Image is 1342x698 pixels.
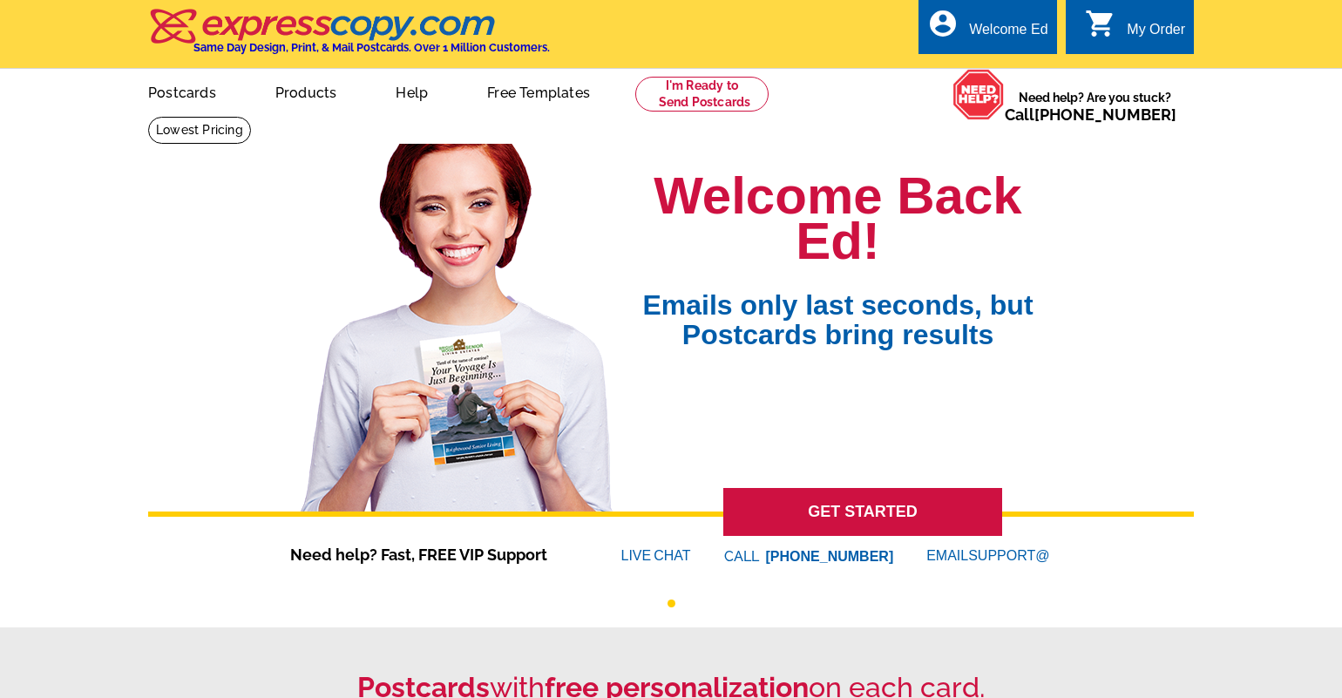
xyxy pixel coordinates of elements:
a: LIVECHAT [621,548,691,563]
span: Need help? Are you stuck? [1005,89,1185,124]
span: Call [1005,105,1176,124]
div: Welcome Ed [969,22,1047,46]
a: Free Templates [459,71,618,112]
i: account_circle [927,8,959,39]
a: Postcards [120,71,244,112]
h1: Welcome Back Ed! [624,173,1053,264]
img: welcome-back-logged-in.png [290,130,624,512]
img: help [952,69,1005,120]
a: shopping_cart My Order [1085,19,1185,41]
a: Same Day Design, Print, & Mail Postcards. Over 1 Million Customers. [148,21,550,54]
i: shopping_cart [1085,8,1116,39]
a: Help [368,71,456,112]
font: SUPPORT@ [968,546,1052,566]
h4: Same Day Design, Print, & Mail Postcards. Over 1 Million Customers. [193,41,550,54]
a: Products [247,71,365,112]
span: Need help? Fast, FREE VIP Support [290,543,569,566]
div: My Order [1127,22,1185,46]
button: 1 of 1 [668,600,675,607]
font: LIVE [621,546,654,566]
span: Emails only last seconds, but Postcards bring results [624,264,1053,349]
a: GET STARTED [723,488,1002,536]
a: [PHONE_NUMBER] [1034,105,1176,124]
